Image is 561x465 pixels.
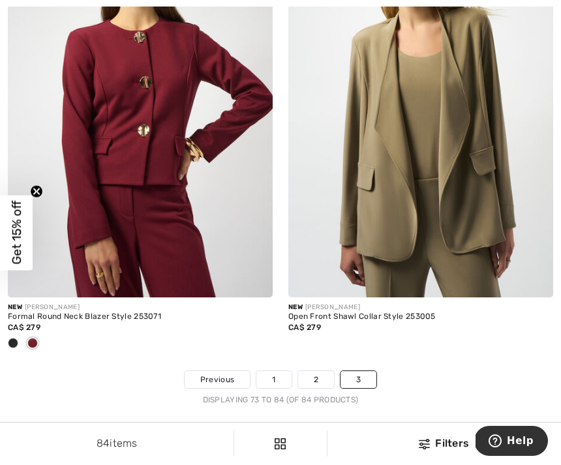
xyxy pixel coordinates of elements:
div: Filters [335,436,553,451]
div: Open Front Shawl Collar Style 253005 [288,312,553,322]
img: Filters [419,439,430,449]
span: Previous [200,374,234,385]
div: Black [3,333,23,355]
span: 84 [97,437,110,449]
a: Previous [185,371,250,388]
a: 3 [341,371,376,388]
iframe: Opens a widget where you can find more information [476,426,548,458]
a: 1 [256,371,291,388]
div: [PERSON_NAME] [288,303,553,312]
div: Merlot [23,333,42,355]
button: Close teaser [30,185,43,198]
div: Formal Round Neck Blazer Style 253071 [8,312,273,322]
span: CA$ 279 [8,323,40,332]
span: New [288,303,303,311]
span: Get 15% off [9,201,24,265]
div: [PERSON_NAME] [8,303,273,312]
img: Filters [275,438,286,449]
span: CA$ 279 [288,323,321,332]
span: New [8,303,22,311]
a: 2 [298,371,334,388]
